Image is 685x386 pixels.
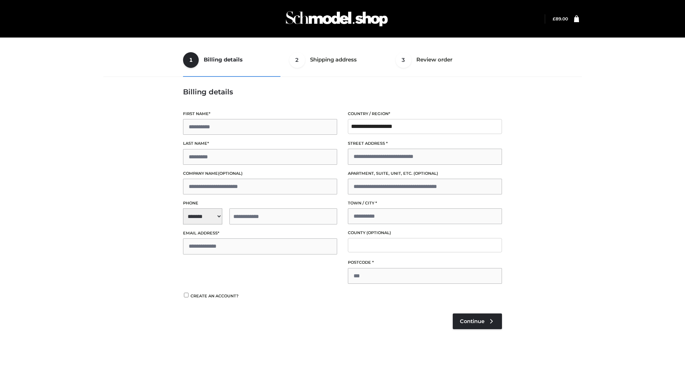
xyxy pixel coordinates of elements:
[348,200,502,207] label: Town / City
[366,230,391,235] span: (optional)
[453,313,502,329] a: Continue
[183,110,337,117] label: First name
[183,140,337,147] label: Last name
[348,229,502,236] label: County
[191,293,239,298] span: Create an account?
[283,5,390,33] img: Schmodel Admin 964
[413,171,438,176] span: (optional)
[183,293,189,297] input: Create an account?
[183,230,337,237] label: Email address
[460,318,484,325] span: Continue
[183,88,502,96] h3: Billing details
[348,140,502,147] label: Street address
[218,171,243,176] span: (optional)
[183,200,337,207] label: Phone
[348,170,502,177] label: Apartment, suite, unit, etc.
[348,259,502,266] label: Postcode
[553,16,555,21] span: £
[348,110,502,117] label: Country / Region
[553,16,568,21] bdi: 89.00
[553,16,568,21] a: £89.00
[183,170,337,177] label: Company name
